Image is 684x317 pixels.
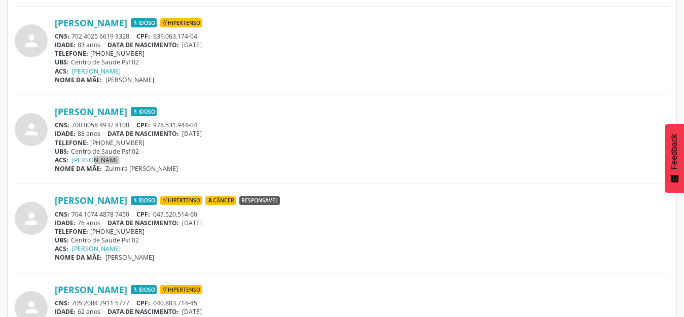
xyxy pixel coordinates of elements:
[136,299,150,307] span: CPF:
[55,236,69,244] span: UBS:
[55,129,76,138] span: IDADE:
[55,76,102,84] span: NOME DA MÃE:
[55,219,76,227] span: IDADE:
[136,210,150,219] span: CPF:
[55,236,669,244] div: Centro de Saude Psf 02
[55,244,68,253] span: ACS:
[72,67,121,76] a: [PERSON_NAME]
[55,58,669,66] div: Centro de Saude Psf 02
[239,196,280,205] span: Responsável
[55,195,127,206] a: [PERSON_NAME]
[55,253,102,262] span: NOME DA MÃE:
[55,58,69,66] span: UBS:
[182,219,202,227] span: [DATE]
[72,156,121,164] a: [PERSON_NAME]
[105,164,178,173] span: Zulmira [PERSON_NAME]
[55,41,669,49] div: 83 anos
[153,210,197,219] span: 047.520.514-60
[22,298,41,316] i: person
[55,307,669,316] div: 62 anos
[55,32,69,41] span: CNS:
[670,134,679,169] span: Feedback
[55,49,88,58] span: TELEFONE:
[22,31,41,50] i: person
[55,307,76,316] span: IDADE:
[55,156,68,164] span: ACS:
[55,67,68,76] span: ACS:
[153,299,197,307] span: 040.883.714-45
[665,124,684,193] button: Feedback - Mostrar pesquisa
[72,244,121,253] a: [PERSON_NAME]
[55,299,69,307] span: CNS:
[55,147,669,156] div: Centro de Saude Psf 02
[105,76,154,84] span: [PERSON_NAME]
[22,120,41,138] i: person
[160,196,202,205] span: Hipertenso
[182,41,202,49] span: [DATE]
[55,147,69,156] span: UBS:
[55,17,127,28] a: [PERSON_NAME]
[153,121,197,129] span: 978.531.944-04
[131,196,157,205] span: Idoso
[182,307,202,316] span: [DATE]
[131,18,157,27] span: Idoso
[55,284,127,295] a: [PERSON_NAME]
[55,121,69,129] span: CNS:
[131,285,157,294] span: Idoso
[55,138,669,147] div: [PHONE_NUMBER]
[22,209,41,228] i: person
[55,32,669,41] div: 702 4025 6619 3328
[105,253,154,262] span: [PERSON_NAME]
[107,129,179,138] span: DATA DE NASCIMENTO:
[55,299,669,307] div: 705 2084 2911 5777
[107,41,179,49] span: DATA DE NASCIMENTO:
[55,129,669,138] div: 88 anos
[55,41,76,49] span: IDADE:
[107,307,179,316] span: DATA DE NASCIMENTO:
[107,219,179,227] span: DATA DE NASCIMENTO:
[55,210,69,219] span: CNS:
[55,121,669,129] div: 700 0058 4937 8108
[55,227,669,236] div: [PHONE_NUMBER]
[55,138,88,147] span: TELEFONE:
[55,164,102,173] span: NOME DA MÃE:
[131,107,157,116] span: Idoso
[182,129,202,138] span: [DATE]
[136,32,150,41] span: CPF:
[136,121,150,129] span: CPF:
[55,227,88,236] span: TELEFONE:
[160,285,202,294] span: Hipertenso
[160,18,202,27] span: Hipertenso
[55,219,669,227] div: 76 anos
[153,32,197,41] span: 639.063.174-04
[205,196,236,205] span: Câncer
[55,210,669,219] div: 704 1074 4878 7450
[55,49,669,58] div: [PHONE_NUMBER]
[55,106,127,117] a: [PERSON_NAME]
